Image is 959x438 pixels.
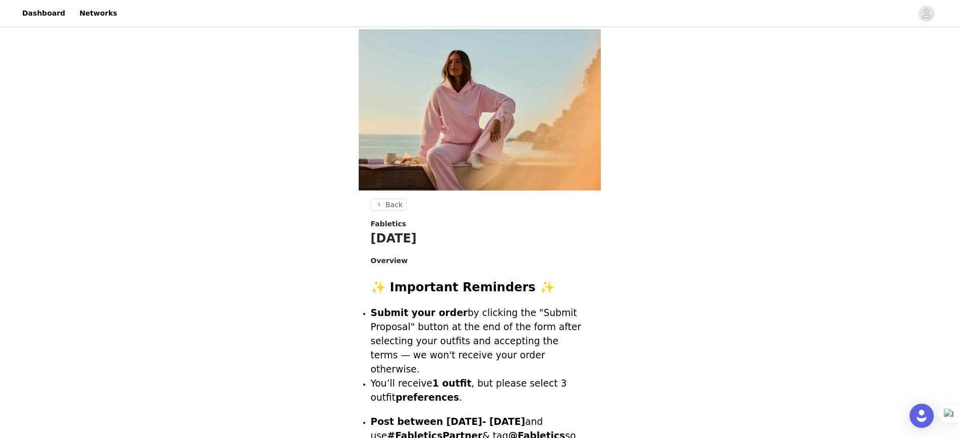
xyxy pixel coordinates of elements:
strong: Post between [DATE]- [DATE] [371,416,526,427]
h4: Overview [371,256,589,266]
strong: preferences [396,392,459,403]
strong: 1 outfit [432,378,471,389]
a: Networks [73,2,123,25]
span: by clicking the "Submit Proposal" button at the end of the form after selecting your outfits and ... [371,307,582,374]
span: Fabletics [371,219,407,229]
strong: Submit your order [371,307,468,318]
a: Dashboard [16,2,71,25]
button: Back [371,199,407,211]
strong: ✨ Important Reminders ✨ [371,280,555,294]
div: Open Intercom Messenger [910,404,934,428]
div: avatar [922,6,931,22]
h1: [DATE] [371,229,589,247]
span: You’ll receive , but please select 3 outfit . [371,378,567,403]
img: campaign image [359,29,601,191]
